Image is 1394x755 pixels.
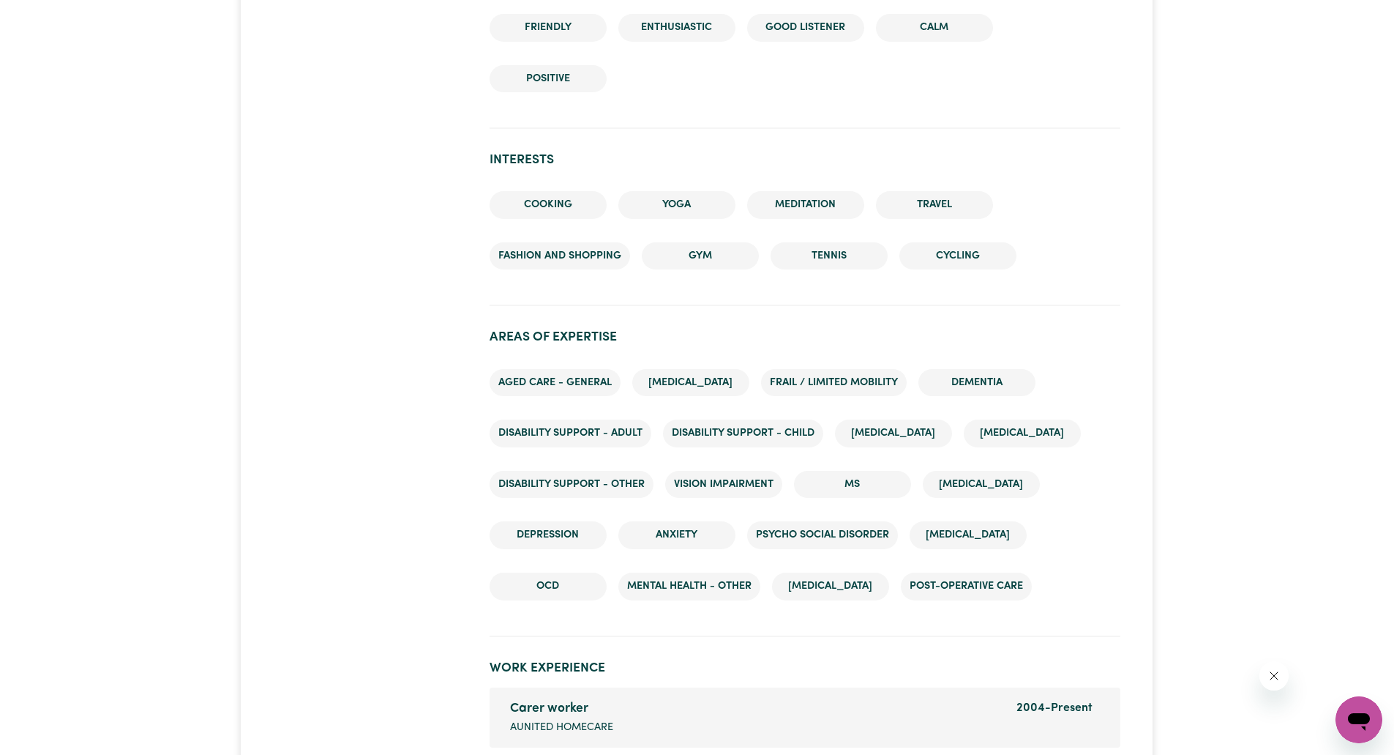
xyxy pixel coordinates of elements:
[665,471,782,499] li: Vision impairment
[772,573,889,600] li: [MEDICAL_DATA]
[1335,696,1382,743] iframe: Button to launch messaging window
[490,65,607,93] li: Positive
[899,242,1016,270] li: Cycling
[490,14,607,42] li: Friendly
[490,330,1120,345] h2: Areas of Expertise
[876,191,993,219] li: Travel
[910,521,1027,549] li: [MEDICAL_DATA]
[1016,702,1093,714] span: 2004 - Present
[490,471,653,499] li: Disability support - Other
[747,14,864,42] li: Good Listener
[618,14,735,42] li: Enthusiastic
[747,521,898,549] li: Psycho social disorder
[632,369,749,397] li: [MEDICAL_DATA]
[835,420,952,447] li: [MEDICAL_DATA]
[918,369,1035,397] li: Dementia
[490,661,1120,676] h2: Work Experience
[490,573,607,600] li: OCD
[923,471,1040,499] li: [MEDICAL_DATA]
[761,369,907,397] li: Frail / limited mobility
[642,242,759,270] li: Gym
[618,191,735,219] li: Yoga
[618,521,735,549] li: Anxiety
[490,521,607,549] li: Depression
[490,191,607,219] li: Cooking
[901,573,1032,600] li: Post-operative care
[876,14,993,42] li: Calm
[510,720,613,736] span: Aunited Homecare
[490,242,630,270] li: Fashion and shopping
[771,242,888,270] li: Tennis
[9,10,89,22] span: Need any help?
[510,699,999,718] div: Carer worker
[618,573,760,600] li: Mental Health - Other
[490,369,621,397] li: Aged care - General
[964,420,1081,447] li: [MEDICAL_DATA]
[663,420,823,447] li: Disability support - Child
[1259,661,1289,691] iframe: Close message
[747,191,864,219] li: Meditation
[794,471,911,499] li: MS
[490,420,651,447] li: Disability support - Adult
[490,152,1120,168] h2: Interests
